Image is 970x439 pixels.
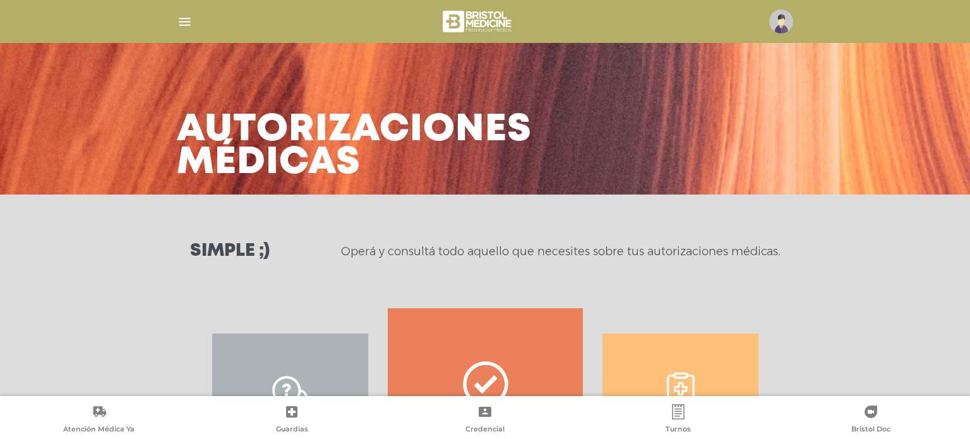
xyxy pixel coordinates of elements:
a: Atención Médica Ya [3,404,196,436]
a: Credencial [388,404,582,436]
span: Credencial [465,424,505,436]
img: profile-placeholder.svg [769,9,793,33]
h3: Simple ;) [190,243,270,260]
img: Cober_menu-lines-white.svg [177,14,193,30]
span: Turnos [666,424,691,436]
a: Guardias [196,404,389,436]
img: bristol-medicine-blanco.png [441,6,516,37]
span: Atención Médica Ya [63,424,135,436]
a: Turnos [582,404,775,436]
span: Guardias [276,424,308,436]
span: Bristol Doc [851,424,890,436]
p: Operá y consultá todo aquello que necesites sobre tus autorizaciones médicas. [341,244,780,259]
h3: Autorizaciones médicas [177,114,532,179]
a: Bristol Doc [774,404,967,436]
